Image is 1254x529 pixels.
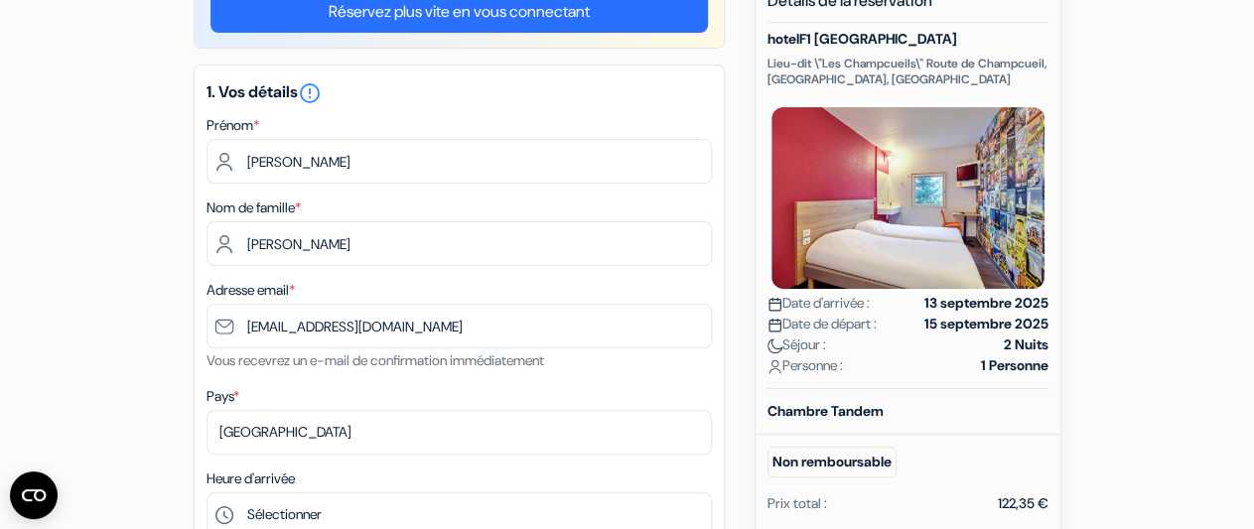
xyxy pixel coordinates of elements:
[207,386,239,407] label: Pays
[298,81,322,102] a: error_outline
[767,355,843,376] span: Personne :
[1004,334,1048,355] strong: 2 Nuits
[767,293,870,314] span: Date d'arrivée :
[298,81,322,105] i: error_outline
[207,468,295,489] label: Heure d'arrivée
[10,471,58,519] button: Ouvrir le widget CMP
[207,304,712,348] input: Entrer adresse e-mail
[767,56,1048,87] p: Lieu-dit \"Les Champcueils\" Route de Champcueil, [GEOGRAPHIC_DATA], [GEOGRAPHIC_DATA]
[767,493,827,514] div: Prix total :
[767,31,1048,48] h5: hotelF1 [GEOGRAPHIC_DATA]
[207,351,544,369] small: Vous recevrez un e-mail de confirmation immédiatement
[207,139,712,184] input: Entrez votre prénom
[767,402,884,420] b: Chambre Tandem
[207,81,712,105] h5: 1. Vos détails
[207,198,301,218] label: Nom de famille
[207,221,712,266] input: Entrer le nom de famille
[924,314,1048,334] strong: 15 septembre 2025
[998,493,1048,514] div: 122,35 €
[767,314,877,334] span: Date de départ :
[207,280,295,301] label: Adresse email
[767,338,782,353] img: moon.svg
[767,447,897,477] small: Non remboursable
[207,115,259,136] label: Prénom
[767,297,782,312] img: calendar.svg
[767,318,782,332] img: calendar.svg
[767,334,826,355] span: Séjour :
[924,293,1048,314] strong: 13 septembre 2025
[981,355,1048,376] strong: 1 Personne
[767,359,782,374] img: user_icon.svg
